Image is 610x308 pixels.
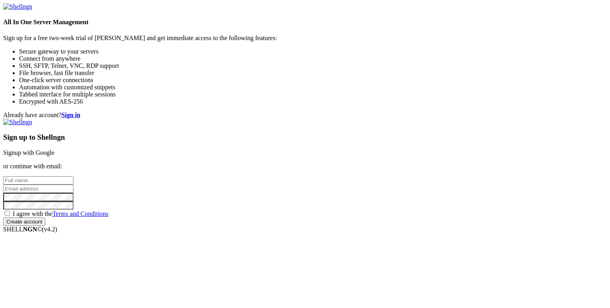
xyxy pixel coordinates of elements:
a: Signup with Google [3,149,54,156]
input: Full name [3,176,73,185]
input: Create account [3,218,45,226]
a: Terms and Conditions [52,210,108,217]
p: or continue with email: [3,163,607,170]
h3: Sign up to Shellngn [3,133,607,142]
li: SSH, SFTP, Telnet, VNC, RDP support [19,62,607,69]
li: Connect from anywhere [19,55,607,62]
input: I agree with theTerms and Conditions [5,211,10,216]
li: Secure gateway to your servers [19,48,607,55]
div: Already have account? [3,112,607,119]
a: Sign in [62,112,81,118]
li: Encrypted with AES-256 [19,98,607,105]
img: Shellngn [3,3,32,10]
h4: All In One Server Management [3,19,607,26]
li: Tabbed interface for multiple sessions [19,91,607,98]
b: NGN [23,226,37,233]
img: Shellngn [3,119,32,126]
li: One-click server connections [19,77,607,84]
li: File browser, fast file transfer [19,69,607,77]
span: I agree with the [13,210,108,217]
span: 4.2.0 [42,226,58,233]
span: SHELL © [3,226,57,233]
input: Email address [3,185,73,193]
p: Sign up for a free two-week trial of [PERSON_NAME] and get immediate access to the following feat... [3,35,607,42]
li: Automation with customized snippets [19,84,607,91]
